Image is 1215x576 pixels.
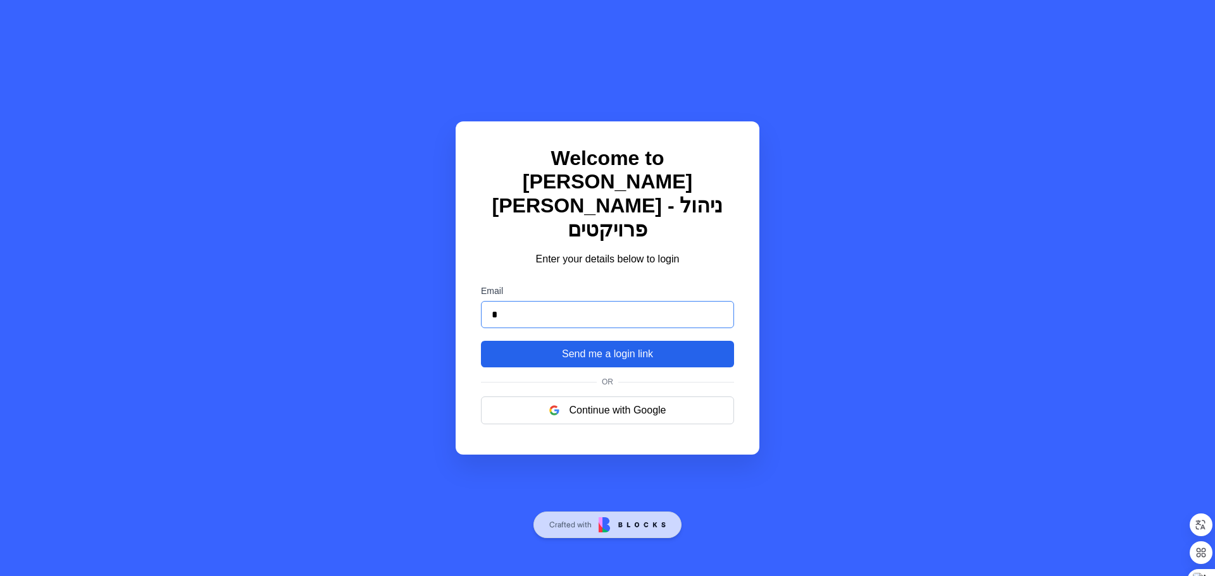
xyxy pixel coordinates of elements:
a: Crafted with [533,512,682,538]
img: Blocks [599,517,666,532]
img: google logo [549,405,559,415]
span: Or [597,377,618,386]
label: Email [481,286,734,296]
button: Send me a login link [481,341,734,367]
button: Continue with Google [481,396,734,424]
p: Enter your details below to login [481,252,734,267]
h1: Welcome to [PERSON_NAME] [PERSON_NAME] - ניהול פרויקטים [481,147,734,242]
span: Crafted with [549,520,592,530]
